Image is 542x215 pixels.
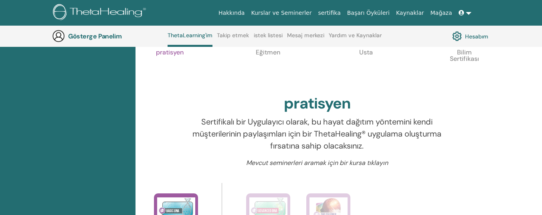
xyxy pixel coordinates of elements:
[254,32,283,39] font: istek listesi
[318,10,340,16] font: sertifika
[256,48,280,56] font: Eğitmen
[359,48,373,56] font: Usta
[287,32,324,45] a: Mesaj merkezi
[215,6,248,20] a: Hakkında
[217,32,249,45] a: Takip etmek
[452,29,462,43] img: cog.svg
[287,32,324,39] font: Mesaj merkezi
[168,32,212,39] font: ThetaLearning'im
[168,32,212,47] a: ThetaLearning'im
[430,10,452,16] font: Mağaza
[329,32,382,45] a: Yardım ve Kaynaklar
[156,48,184,56] font: pratisyen
[465,33,488,40] font: Hesabım
[344,6,393,20] a: Başarı Öyküleri
[53,4,149,22] img: logo.png
[393,6,427,20] a: Kaynaklar
[329,32,382,39] font: Yardım ve Kaynaklar
[192,117,441,151] font: Sertifikalı bir Uygulayıcı olarak, bu hayat dağıtım yöntemini kendi müşterilerinin paylaşımları i...
[452,29,488,43] a: Hesabım
[68,32,121,40] font: Gösterge Panelim
[251,10,311,16] font: Kurslar ve Seminerler
[246,159,388,167] font: Mevcut seminerleri aramak için bir kursa tıklayın
[284,93,350,113] font: pratisyen
[254,32,283,45] a: istek listesi
[450,48,479,63] font: Bilim Sertifikası
[52,30,65,42] img: generic-user-icon.jpg
[217,32,249,39] font: Takip etmek
[427,6,455,20] a: Mağaza
[218,10,245,16] font: Hakkında
[347,10,390,16] font: Başarı Öyküleri
[315,6,344,20] a: sertifika
[396,10,424,16] font: Kaynaklar
[248,6,315,20] a: Kurslar ve Seminerler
